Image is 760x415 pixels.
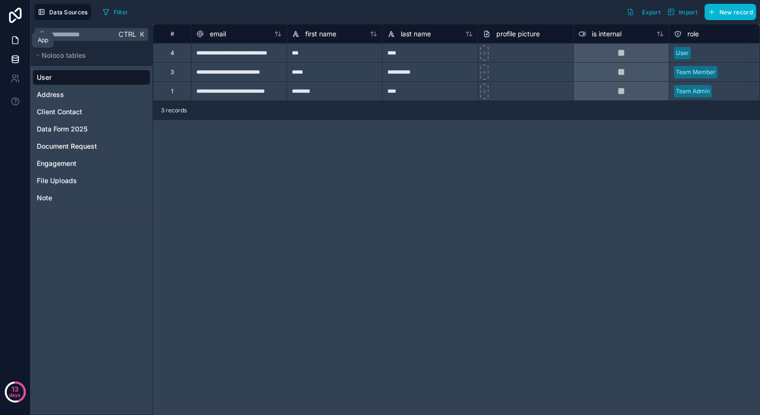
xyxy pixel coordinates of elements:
[676,87,710,96] div: Team Admin
[37,107,82,117] span: Client Contact
[679,9,697,16] span: Import
[32,70,150,85] div: User
[496,29,540,39] span: profile picture
[32,121,150,137] div: Data Form 2025
[623,4,664,20] button: Export
[37,142,97,151] span: Document Request
[32,173,150,188] div: File Uploads
[49,9,88,16] span: Data Sources
[10,388,21,402] p: days
[37,124,87,134] span: Data Form 2025
[32,49,145,62] button: Noloco tables
[210,29,226,39] span: email
[32,104,150,120] div: Client Contact
[37,73,52,82] span: User
[118,28,137,40] span: Ctrl
[171,68,174,76] div: 3
[32,156,150,171] div: Engagement
[37,90,64,99] span: Address
[705,4,756,20] button: New record
[38,36,48,44] div: App
[642,9,661,16] span: Export
[676,49,689,57] div: User
[687,29,699,39] span: role
[664,4,701,20] button: Import
[37,176,77,186] span: File Uploads
[11,384,19,394] p: 13
[114,9,128,16] span: Filter
[99,5,132,19] button: Filter
[31,45,152,210] div: scrollable content
[32,190,150,206] div: Note
[37,193,52,203] span: Note
[37,159,76,168] span: Engagement
[592,29,621,39] span: is internal
[139,31,145,38] span: K
[401,29,431,39] span: last name
[32,139,150,154] div: Document Request
[161,107,187,114] span: 3 records
[171,49,174,57] div: 4
[171,87,173,95] div: 1
[676,68,716,76] div: Team Member
[42,51,86,60] span: Noloco tables
[701,4,756,20] a: New record
[34,4,91,20] button: Data Sources
[719,9,753,16] span: New record
[161,30,184,37] div: #
[32,87,150,102] div: Address
[305,29,336,39] span: first name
